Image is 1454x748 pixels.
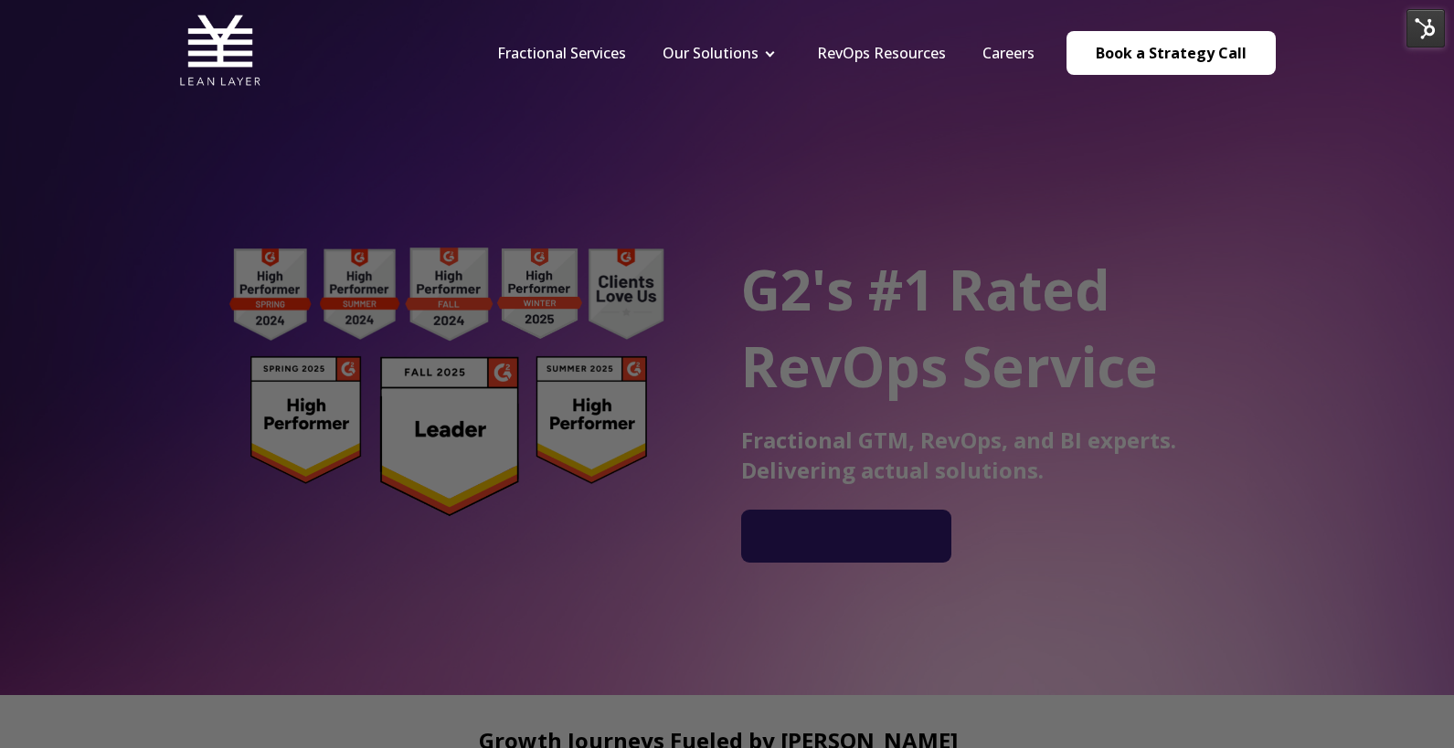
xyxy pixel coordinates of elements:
img: Lean Layer Logo [179,9,261,91]
img: HubSpot Tools Menu Toggle [1406,9,1445,47]
a: Our Solutions [663,43,759,63]
div: Navigation Menu [479,43,1053,63]
a: RevOps Resources [817,43,946,63]
iframe: Popup CTA [490,186,965,562]
a: Careers [982,43,1035,63]
a: Fractional Services [497,43,626,63]
a: Book a Strategy Call [1067,31,1276,75]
